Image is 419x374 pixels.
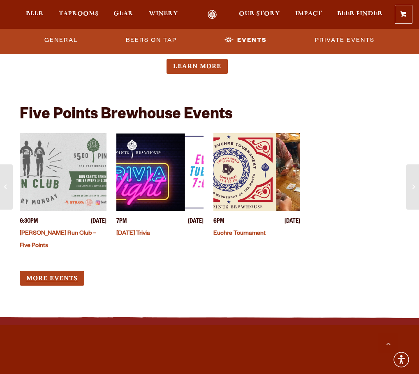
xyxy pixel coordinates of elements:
[234,10,285,19] a: Our Story
[116,218,127,226] span: 7PM
[116,133,203,211] a: View event details
[285,218,300,226] span: [DATE]
[239,10,280,17] span: Our Story
[26,10,44,17] span: Beer
[290,10,327,19] a: Impact
[123,31,180,50] a: Beers on Tap
[392,351,410,369] div: Accessibility Menu
[213,133,300,211] a: View event details
[337,10,383,17] span: Beer Finder
[312,31,378,50] a: Private Events
[113,10,133,17] span: Gear
[149,10,178,17] span: Winery
[20,231,96,249] a: [PERSON_NAME] Run Club – Five Points
[188,218,204,226] span: [DATE]
[197,10,228,19] a: Odell Home
[295,10,322,17] span: Impact
[59,10,98,17] span: Taprooms
[41,31,81,50] a: General
[21,10,49,19] a: Beer
[20,271,84,286] a: More Events (opens in a new window)
[144,10,183,19] a: Winery
[116,231,150,237] a: [DATE] Trivia
[221,31,270,50] a: Events
[108,10,139,19] a: Gear
[20,107,232,125] h2: Five Points Brewhouse Events
[332,10,388,19] a: Beer Finder
[213,218,224,226] span: 6PM
[167,59,228,74] a: Learn more about Goat Happy Hour
[213,231,266,237] a: Euchre Tournament
[20,133,106,211] a: View event details
[378,333,398,353] a: Scroll to top
[53,10,104,19] a: Taprooms
[91,218,106,226] span: [DATE]
[20,218,38,226] span: 6:30PM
